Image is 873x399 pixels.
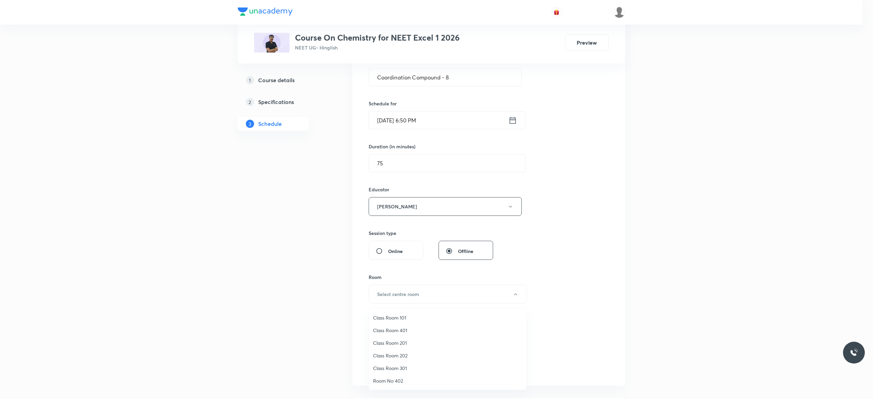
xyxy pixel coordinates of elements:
[373,365,522,372] span: Class Room 301
[373,327,522,334] span: Class Room 401
[373,314,522,321] span: Class Room 101
[373,377,522,384] span: Room No 402
[373,352,522,359] span: Class Room 202
[373,339,522,346] span: Class Room 201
